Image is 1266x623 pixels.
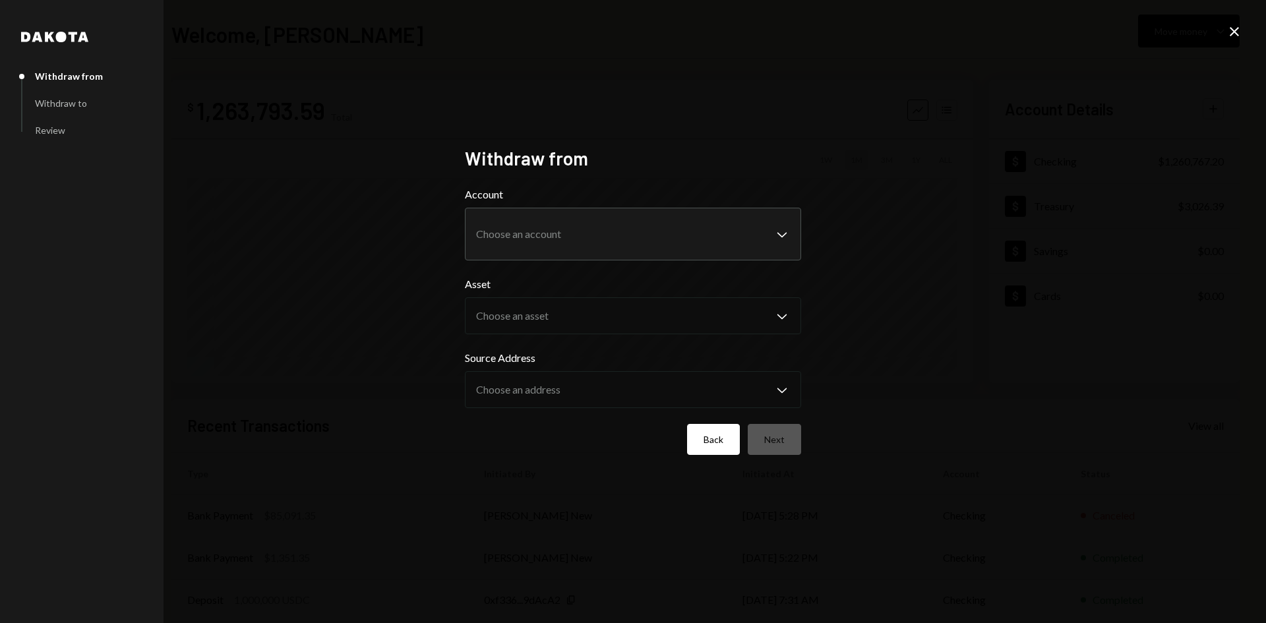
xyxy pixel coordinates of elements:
[465,276,801,292] label: Asset
[35,98,87,109] div: Withdraw to
[465,350,801,366] label: Source Address
[465,146,801,171] h2: Withdraw from
[465,297,801,334] button: Asset
[465,187,801,202] label: Account
[35,71,103,82] div: Withdraw from
[465,371,801,408] button: Source Address
[465,208,801,260] button: Account
[687,424,740,455] button: Back
[35,125,65,136] div: Review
